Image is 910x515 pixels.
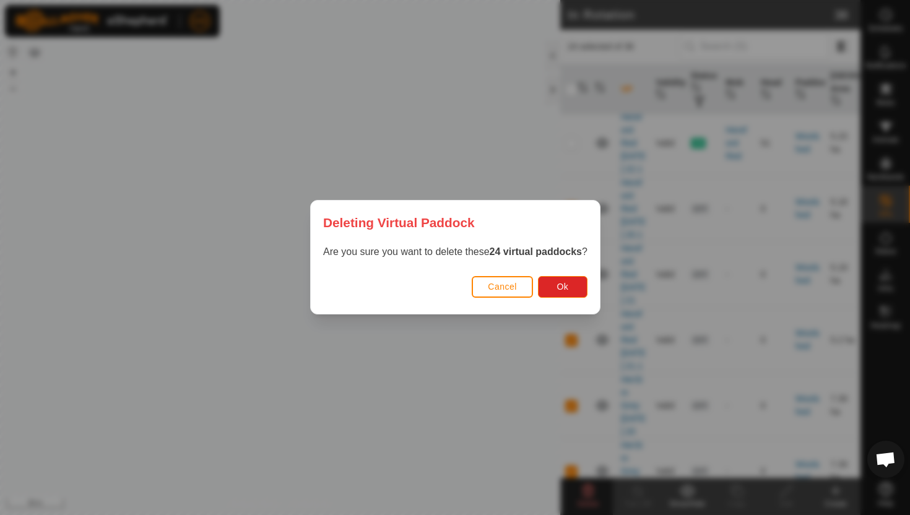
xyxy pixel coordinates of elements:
[489,247,581,257] strong: 24 virtual paddocks
[323,213,475,232] span: Deleting Virtual Paddock
[472,276,533,298] button: Cancel
[867,441,904,478] div: Open chat
[323,247,587,257] span: Are you sure you want to delete these ?
[557,282,568,292] span: Ok
[488,282,517,292] span: Cancel
[537,276,587,298] button: Ok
